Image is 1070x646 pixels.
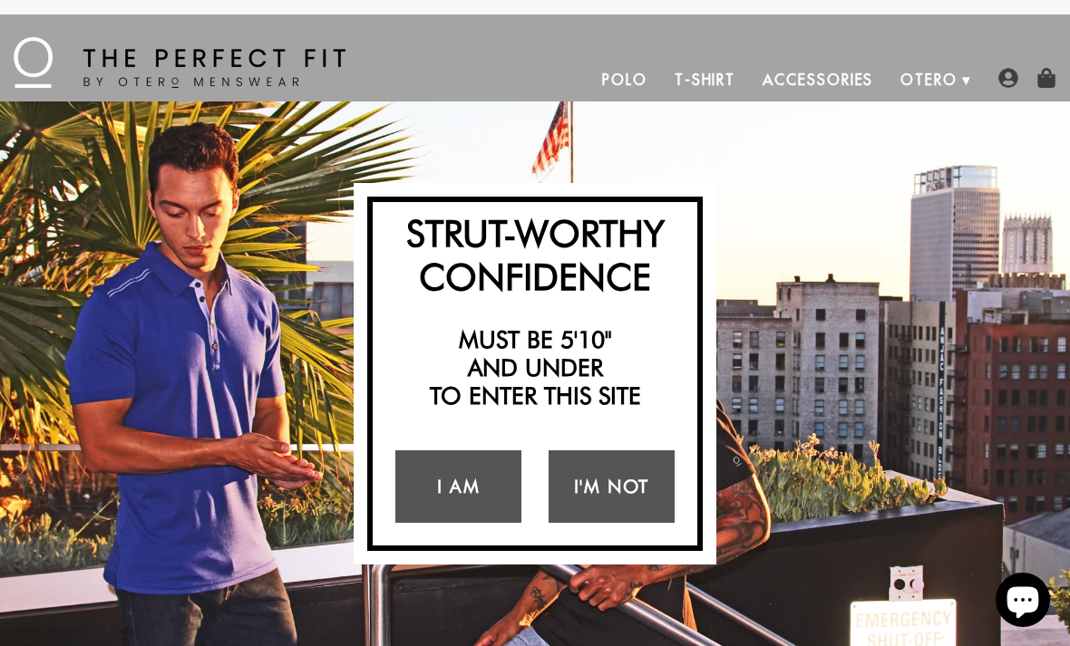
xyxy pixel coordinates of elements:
[382,211,688,298] h2: Strut-Worthy Confidence
[14,37,345,88] img: The Perfect Fit - by Otero Menswear - Logo
[749,58,887,101] a: Accessories
[395,450,521,523] a: I Am
[887,58,971,101] a: Otero
[998,68,1018,88] img: user-account-icon.png
[382,325,688,410] h2: Must be 5'10" and under to enter this site
[990,573,1055,632] inbox-online-store-chat: Shopify online store chat
[549,450,675,523] a: I'm Not
[588,58,661,101] a: Polo
[1036,68,1056,88] img: shopping-bag-icon.png
[661,58,749,101] a: T-Shirt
